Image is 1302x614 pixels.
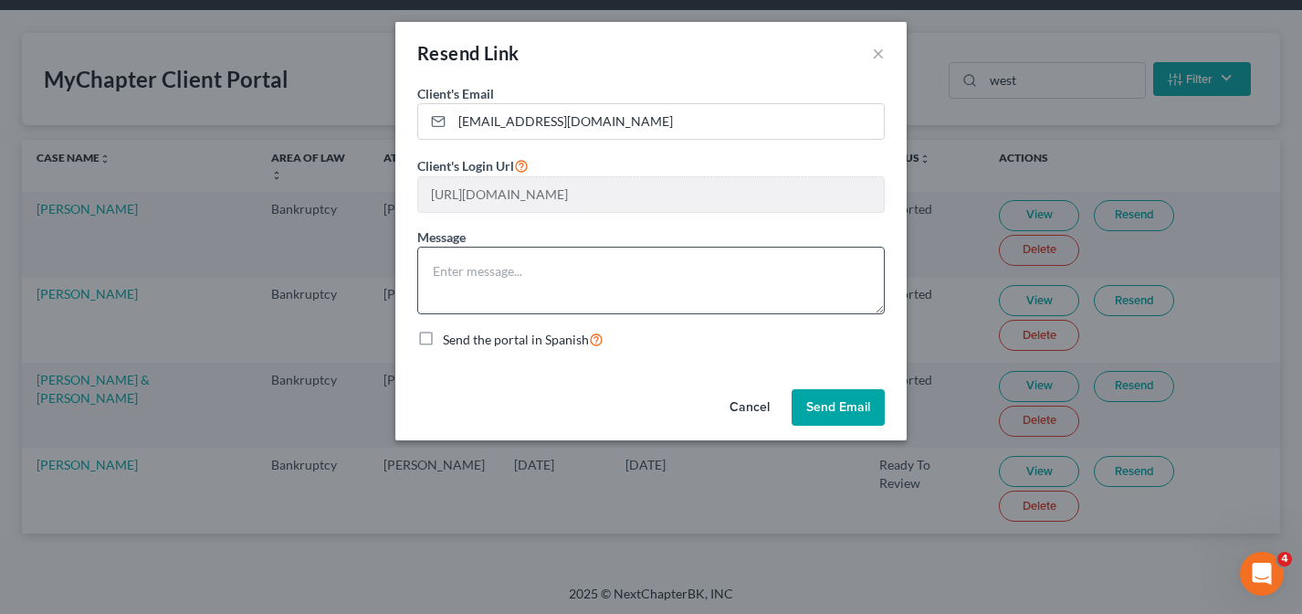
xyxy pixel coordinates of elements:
label: Client's Login Url [417,154,529,176]
span: Client's Email [417,86,494,101]
iframe: Intercom live chat [1240,552,1284,596]
input: -- [418,177,884,212]
input: Enter email... [452,104,884,139]
button: Cancel [715,389,784,426]
span: Send the portal in Spanish [443,332,589,347]
label: Message [417,228,466,247]
button: Send Email [792,389,885,426]
div: Resend Link [417,40,519,66]
button: × [872,42,885,64]
span: 4 [1277,552,1292,566]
